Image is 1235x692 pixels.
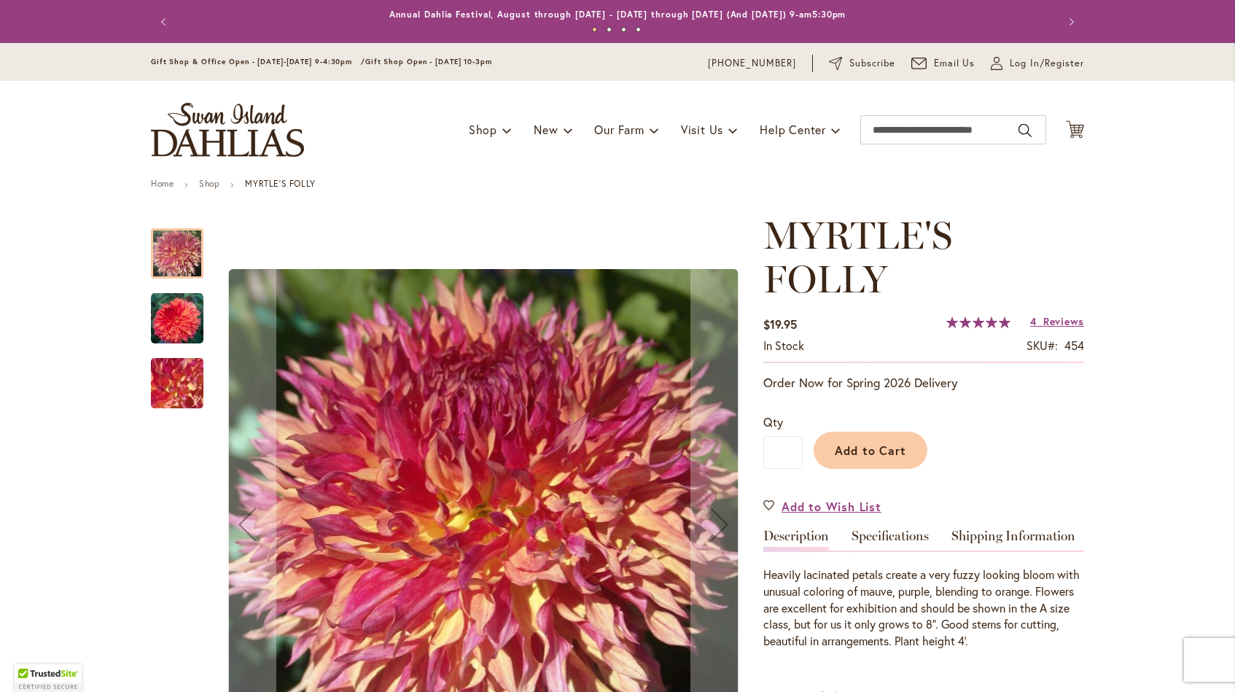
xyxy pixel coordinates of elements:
span: Help Center [760,122,826,137]
a: Home [151,178,174,189]
span: $19.95 [763,316,797,332]
button: 4 of 4 [636,27,641,32]
span: Visit Us [681,122,723,137]
p: Order Now for Spring 2026 Delivery [763,374,1084,392]
strong: SKU [1026,338,1058,353]
span: New [534,122,558,137]
span: Reviews [1043,314,1084,328]
span: Add to Wish List [782,498,881,515]
img: MYRTLE'S FOLLY [151,292,203,345]
button: 3 of 4 [621,27,626,32]
div: 454 [1064,338,1084,354]
iframe: Launch Accessibility Center [11,640,52,681]
span: Gift Shop & Office Open - [DATE]-[DATE] 9-4:30pm / [151,57,365,66]
span: Gift Shop Open - [DATE] 10-3pm [365,57,492,66]
a: Description [763,529,829,551]
div: MYRTLE'S FOLLY [151,343,203,408]
span: Add to Cart [835,443,907,458]
div: Heavily lacinated petals create a very fuzzy looking bloom with unusual coloring of mauve, purple... [763,567,1084,650]
span: 4 [1030,314,1037,328]
span: Subscribe [849,56,895,71]
div: MYRTLE'S FOLLY [151,214,218,279]
button: Next [1055,7,1084,36]
a: [PHONE_NUMBER] [708,56,796,71]
button: Previous [151,7,180,36]
div: Detailed Product Info [763,529,1084,650]
span: In stock [763,338,804,353]
span: Log In/Register [1010,56,1084,71]
div: MYRTLE'S FOLLY [151,279,218,343]
a: Subscribe [829,56,895,71]
span: Our Farm [594,122,644,137]
a: store logo [151,103,304,157]
a: Annual Dahlia Festival, August through [DATE] - [DATE] through [DATE] (And [DATE]) 9-am5:30pm [389,9,846,20]
button: Add to Cart [814,432,927,469]
span: Shop [469,122,497,137]
a: Shipping Information [951,529,1075,551]
a: Specifications [852,529,929,551]
div: 100% [946,316,1010,328]
button: 2 of 4 [607,27,612,32]
button: 1 of 4 [592,27,597,32]
img: MYRTLE'S FOLLY [125,344,230,423]
span: MYRTLE'S FOLLY [763,212,952,302]
a: 4 Reviews [1030,314,1084,328]
span: Qty [763,414,783,429]
a: Add to Wish List [763,498,881,515]
a: Shop [199,178,219,189]
a: Log In/Register [991,56,1084,71]
strong: MYRTLE'S FOLLY [245,178,315,189]
span: Email Us [934,56,975,71]
a: Email Us [911,56,975,71]
div: Availability [763,338,804,354]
